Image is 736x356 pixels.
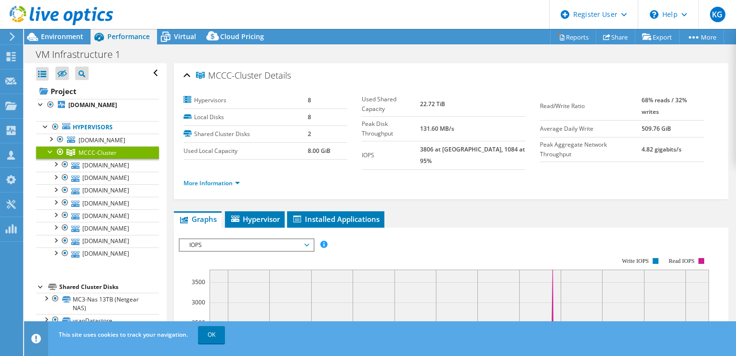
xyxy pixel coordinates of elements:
[420,124,454,133] b: 131.60 MB/s
[642,145,682,153] b: 4.82 gigabits/s
[362,95,420,114] label: Used Shared Capacity
[362,119,420,138] label: Peak Disk Throughput
[540,124,642,134] label: Average Daily Write
[622,258,649,264] text: Write IOPS
[184,239,308,251] span: IOPS
[679,29,724,44] a: More
[36,293,159,314] a: MC3-Nas 13TB (Netgear NAS)
[36,134,159,146] a: [DOMAIN_NAME]
[710,7,725,22] span: KG
[669,258,695,264] text: Read IOPS
[107,32,150,41] span: Performance
[192,318,205,327] text: 2500
[36,83,159,99] a: Project
[292,214,380,224] span: Installed Applications
[36,146,159,159] a: MCCC-Cluster
[31,49,135,60] h1: VM Infrastructure 1
[642,124,671,133] b: 509.76 GiB
[36,209,159,222] a: [DOMAIN_NAME]
[420,100,445,108] b: 22.72 TiB
[184,112,308,122] label: Local Disks
[540,101,642,111] label: Read/Write Ratio
[308,113,311,121] b: 8
[79,149,117,157] span: MCCC-Cluster
[59,330,188,339] span: This site uses cookies to track your navigation.
[36,222,159,234] a: [DOMAIN_NAME]
[68,101,117,109] b: [DOMAIN_NAME]
[184,129,308,139] label: Shared Cluster Disks
[220,32,264,41] span: Cloud Pricing
[36,172,159,184] a: [DOMAIN_NAME]
[41,32,83,41] span: Environment
[79,136,125,144] span: [DOMAIN_NAME]
[540,140,642,159] label: Peak Aggregate Network Throughput
[36,247,159,260] a: [DOMAIN_NAME]
[36,99,159,111] a: [DOMAIN_NAME]
[184,179,240,187] a: More Information
[635,29,680,44] a: Export
[174,32,196,41] span: Virtual
[596,29,635,44] a: Share
[650,10,658,19] svg: \n
[196,71,262,81] span: MCCC-Cluster
[308,96,311,104] b: 8
[36,159,159,171] a: [DOMAIN_NAME]
[550,29,596,44] a: Reports
[184,146,308,156] label: Used Local Capacity
[36,184,159,197] a: [DOMAIN_NAME]
[184,96,308,105] label: Hypervisors
[308,147,330,155] b: 8.00 GiB
[59,281,159,293] div: Shared Cluster Disks
[362,151,420,160] label: IOPS
[264,69,291,81] span: Details
[420,145,525,165] b: 3806 at [GEOGRAPHIC_DATA], 1084 at 95%
[642,96,687,116] b: 68% reads / 32% writes
[230,214,280,224] span: Hypervisor
[36,121,159,134] a: Hypervisors
[179,214,217,224] span: Graphs
[198,326,225,343] a: OK
[36,314,159,327] a: vsanDatastore
[36,235,159,247] a: [DOMAIN_NAME]
[36,197,159,209] a: [DOMAIN_NAME]
[308,130,311,138] b: 2
[192,298,205,306] text: 3000
[192,278,205,286] text: 3500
